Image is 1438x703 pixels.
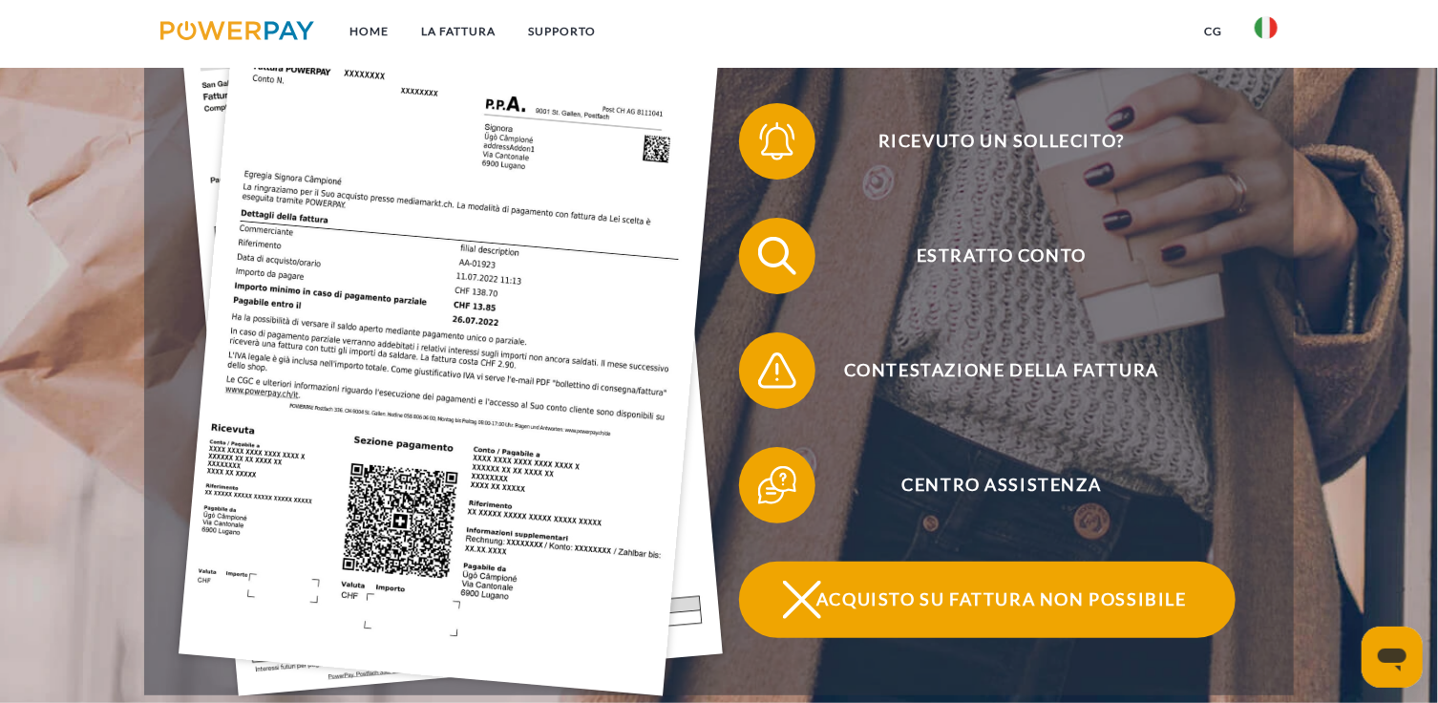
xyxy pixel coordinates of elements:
[1255,16,1278,39] img: it
[753,232,801,280] img: qb_search.svg
[753,117,801,165] img: qb_bell.svg
[739,332,1236,409] button: Contestazione della fattura
[1188,14,1238,49] a: CG
[768,103,1236,180] span: Ricevuto un sollecito?
[753,461,801,509] img: qb_help.svg
[768,447,1236,523] span: Centro assistenza
[753,347,801,394] img: qb_warning.svg
[739,562,1236,638] button: Acquisto su fattura non possibile
[1362,627,1423,688] iframe: Pulsante per aprire la finestra di messaggistica
[739,218,1236,294] button: Estratto conto
[768,332,1236,409] span: Contestazione della fattura
[768,562,1236,638] span: Acquisto su fattura non possibile
[406,14,513,49] a: LA FATTURA
[160,21,314,40] img: logo-powerpay.svg
[768,218,1236,294] span: Estratto conto
[739,447,1236,523] button: Centro assistenza
[778,576,826,624] img: qb_close.svg
[739,103,1236,180] button: Ricevuto un sollecito?
[513,14,613,49] a: Supporto
[334,14,406,49] a: Home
